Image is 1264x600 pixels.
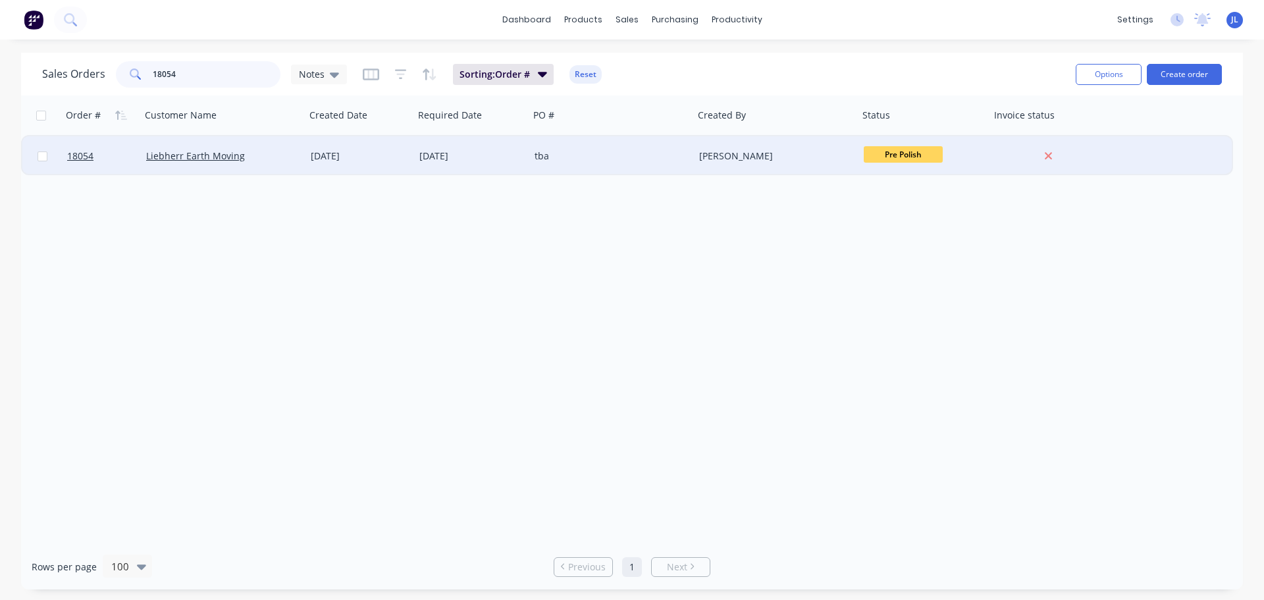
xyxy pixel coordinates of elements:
[419,150,524,163] div: [DATE]
[42,68,105,80] h1: Sales Orders
[535,150,681,163] div: tba
[622,557,642,577] a: Page 1 is your current page
[548,557,716,577] ul: Pagination
[568,560,606,574] span: Previous
[1147,64,1222,85] button: Create order
[645,10,705,30] div: purchasing
[309,109,367,122] div: Created Date
[153,61,281,88] input: Search...
[67,136,146,176] a: 18054
[32,560,97,574] span: Rows per page
[533,109,554,122] div: PO #
[460,68,530,81] span: Sorting: Order #
[705,10,769,30] div: productivity
[1231,14,1238,26] span: JL
[652,560,710,574] a: Next page
[299,67,325,81] span: Notes
[24,10,43,30] img: Factory
[994,109,1055,122] div: Invoice status
[496,10,558,30] a: dashboard
[145,109,217,122] div: Customer Name
[862,109,890,122] div: Status
[667,560,687,574] span: Next
[66,109,101,122] div: Order #
[554,560,612,574] a: Previous page
[609,10,645,30] div: sales
[311,150,409,163] div: [DATE]
[699,150,845,163] div: [PERSON_NAME]
[1076,64,1142,85] button: Options
[418,109,482,122] div: Required Date
[864,146,943,163] span: Pre Polish
[67,150,93,163] span: 18054
[698,109,746,122] div: Created By
[558,10,609,30] div: products
[569,65,602,84] button: Reset
[1111,10,1160,30] div: settings
[146,150,245,162] a: Liebherr Earth Moving
[453,64,554,85] button: Sorting:Order #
